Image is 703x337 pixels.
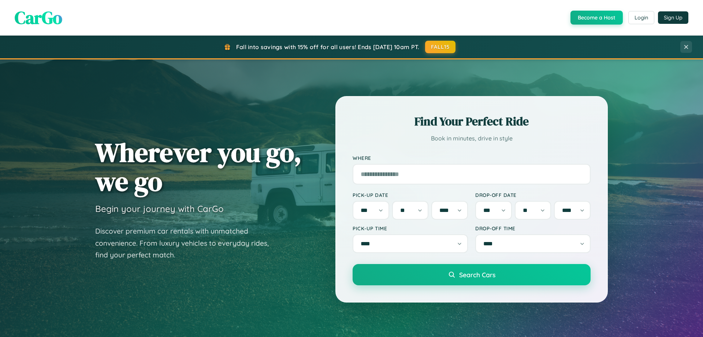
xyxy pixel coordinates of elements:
p: Discover premium car rentals with unmatched convenience. From luxury vehicles to everyday rides, ... [95,225,278,261]
button: FALL15 [425,41,456,53]
span: Search Cars [459,271,495,279]
h2: Find Your Perfect Ride [353,113,591,129]
label: Drop-off Time [475,225,591,231]
h1: Wherever you go, we go [95,138,302,196]
label: Where [353,155,591,161]
label: Pick-up Time [353,225,468,231]
button: Login [628,11,654,24]
button: Search Cars [353,264,591,285]
span: Fall into savings with 15% off for all users! Ends [DATE] 10am PT. [236,43,420,51]
label: Pick-up Date [353,192,468,198]
h3: Begin your journey with CarGo [95,203,224,214]
button: Become a Host [570,11,623,25]
p: Book in minutes, drive in style [353,133,591,144]
button: Sign Up [658,11,688,24]
label: Drop-off Date [475,192,591,198]
span: CarGo [15,6,62,30]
